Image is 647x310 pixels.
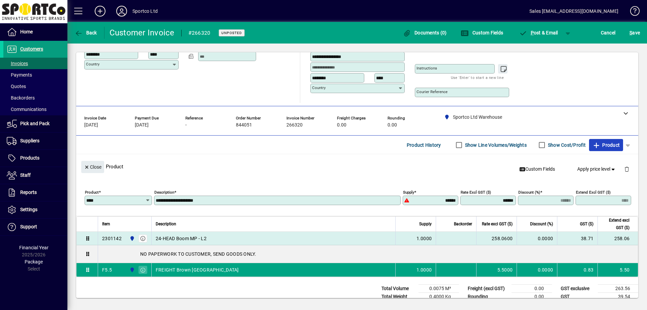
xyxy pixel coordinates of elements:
[3,115,67,132] a: Pick and Pack
[403,30,447,35] span: Documents (0)
[20,138,39,143] span: Suppliers
[576,190,611,195] mat-label: Extend excl GST ($)
[454,220,472,228] span: Backorder
[76,154,638,179] div: Product
[619,166,635,172] app-page-header-button: Delete
[575,163,619,175] button: Apply price level
[518,190,540,195] mat-label: Discount (%)
[7,84,26,89] span: Quotes
[84,122,98,128] span: [DATE]
[3,133,67,149] a: Suppliers
[417,235,432,242] span: 1.0000
[7,95,35,101] span: Backorders
[464,142,527,148] label: Show Line Volumes/Weights
[20,224,37,229] span: Support
[378,285,419,293] td: Total Volume
[517,163,558,175] button: Custom Fields
[459,27,505,39] button: Custom Fields
[517,232,557,245] td: 0.0000
[517,263,557,277] td: 0.0000
[401,27,449,39] button: Documents (0)
[312,85,326,90] mat-label: Country
[154,190,174,195] mat-label: Description
[132,6,158,17] div: Sportco Ltd
[3,58,67,69] a: Invoices
[19,245,49,250] span: Financial Year
[619,161,635,177] button: Delete
[481,266,513,273] div: 5.5000
[557,285,598,293] td: GST exclusive
[451,74,504,81] mat-hint: Use 'Enter' to start a new line
[519,30,558,35] span: ost & Email
[530,220,553,228] span: Discount (%)
[98,245,638,263] div: NO PAPERWORK TO CUSTOMER, SEND GOODS ONLY.
[89,5,111,17] button: Add
[20,121,50,126] span: Pick and Pack
[20,172,31,178] span: Staff
[156,266,239,273] span: FREIGHT Brown [GEOGRAPHIC_DATA]
[7,61,28,66] span: Invoices
[516,27,561,39] button: Post & Email
[110,27,175,38] div: Customer Invoice
[417,66,437,71] mat-label: Instructions
[625,1,639,23] a: Knowledge Base
[577,166,616,173] span: Apply price level
[512,285,552,293] td: 0.00
[419,293,459,301] td: 0.4000 Kg
[598,285,638,293] td: 263.56
[337,122,346,128] span: 0.00
[156,235,207,242] span: 24-HEAD Boom MP - L2
[3,201,67,218] a: Settings
[3,167,67,184] a: Staff
[135,122,149,128] span: [DATE]
[557,263,597,277] td: 0.83
[85,190,99,195] mat-label: Product
[592,140,620,150] span: Product
[236,122,252,128] span: 844051
[601,27,616,38] span: Cancel
[185,122,187,128] span: -
[531,30,534,35] span: P
[20,29,33,34] span: Home
[3,69,67,81] a: Payments
[128,235,135,242] span: Sportco Ltd Warehouse
[86,62,99,66] mat-label: Country
[628,27,642,39] button: Save
[81,161,104,173] button: Close
[419,220,432,228] span: Supply
[378,293,419,301] td: Total Weight
[599,27,617,39] button: Cancel
[580,220,593,228] span: GST ($)
[3,81,67,92] a: Quotes
[74,30,97,35] span: Back
[111,5,132,17] button: Profile
[3,24,67,40] a: Home
[481,235,513,242] div: 258.0600
[221,31,242,35] span: Unposted
[67,27,104,39] app-page-header-button: Back
[461,30,503,35] span: Custom Fields
[519,166,555,173] span: Custom Fields
[598,293,638,301] td: 39.54
[557,232,597,245] td: 38.71
[629,30,632,35] span: S
[3,184,67,201] a: Reports
[102,266,112,273] div: F5.5
[156,220,176,228] span: Description
[547,142,586,148] label: Show Cost/Profit
[73,27,99,39] button: Back
[407,140,441,150] span: Product History
[417,89,448,94] mat-label: Courier Reference
[404,139,444,151] button: Product History
[7,72,32,78] span: Payments
[597,263,638,277] td: 5.50
[464,293,512,301] td: Rounding
[464,285,512,293] td: Freight (excl GST)
[3,219,67,235] a: Support
[20,190,37,195] span: Reports
[512,293,552,301] td: 0.00
[84,162,101,173] span: Close
[529,6,618,17] div: Sales [EMAIL_ADDRESS][DOMAIN_NAME]
[188,28,211,38] div: #266320
[25,259,43,264] span: Package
